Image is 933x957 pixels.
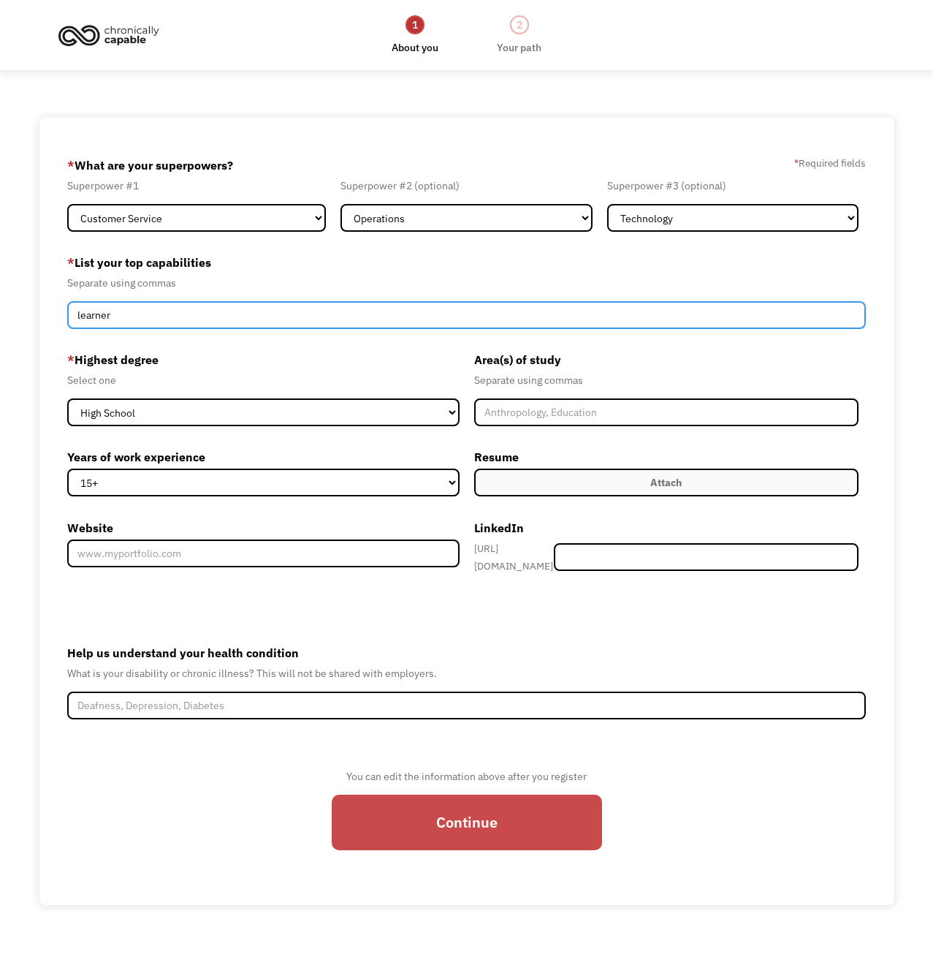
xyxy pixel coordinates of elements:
div: You can edit the information above after you register [332,768,602,785]
input: www.myportfolio.com [67,540,460,567]
label: Help us understand your health condition [67,641,866,665]
input: Continue [332,795,602,850]
label: List your top capabilities [67,251,866,274]
label: Area(s) of study [474,348,859,371]
div: Separate using commas [474,371,859,389]
div: Superpower #2 (optional) [340,177,592,194]
a: 2Your path [497,14,541,56]
label: Attach [474,469,859,496]
div: 2 [510,15,529,34]
div: Select one [67,371,460,389]
div: Attach [650,474,682,491]
label: Years of work experience [67,445,460,469]
a: 1About you [392,14,438,56]
div: [URL][DOMAIN_NAME] [474,540,555,575]
label: Highest degree [67,348,460,371]
div: Your path [497,39,541,56]
label: LinkedIn [474,516,859,540]
div: Superpower #3 (optional) [607,177,858,194]
input: Anthropology, Education [474,398,859,426]
div: Separate using commas [67,274,866,292]
label: Resume [474,445,859,469]
div: 1 [405,15,424,34]
img: Chronically Capable logo [54,19,164,51]
div: Superpower #1 [67,177,326,194]
div: What is your disability or chronic illness? This will not be shared with employers. [67,665,866,682]
input: Deafness, Depression, Diabetes [67,692,866,719]
label: Website [67,516,460,540]
input: Videography, photography, accounting [67,301,866,329]
form: Member-Create-Step1 [67,154,866,870]
div: About you [392,39,438,56]
label: Required fields [794,154,866,172]
label: What are your superpowers? [67,154,233,177]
